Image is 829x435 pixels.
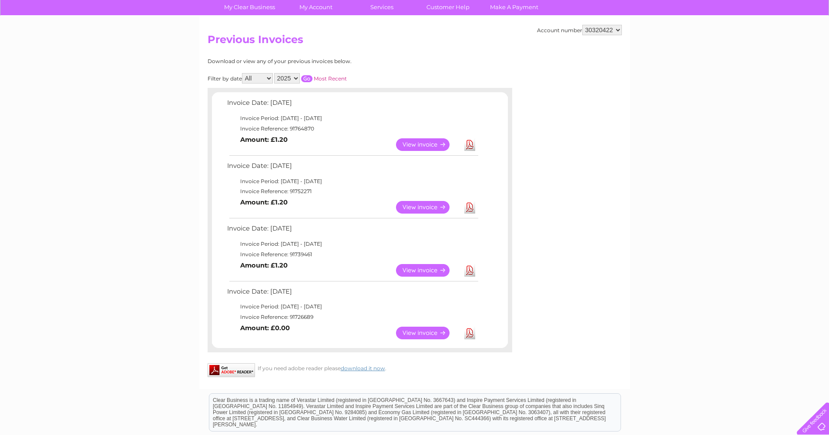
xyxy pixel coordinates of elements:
[240,324,290,332] b: Amount: £0.00
[464,327,475,339] a: Download
[208,73,436,84] div: Filter by date
[396,264,460,277] a: View
[396,138,460,151] a: View
[208,363,512,371] div: If you need adobe reader please .
[208,58,436,64] div: Download or view any of your previous invoices below.
[464,264,475,277] a: Download
[753,37,766,43] a: Blog
[314,75,347,82] a: Most Recent
[240,136,288,144] b: Amount: £1.20
[396,327,460,339] a: View
[225,113,480,124] td: Invoice Period: [DATE] - [DATE]
[396,201,460,214] a: View
[771,37,792,43] a: Contact
[800,37,821,43] a: Log out
[209,5,621,42] div: Clear Business is a trading name of Verastar Limited (registered in [GEOGRAPHIC_DATA] No. 3667643...
[240,198,288,206] b: Amount: £1.20
[225,286,480,302] td: Invoice Date: [DATE]
[225,186,480,197] td: Invoice Reference: 91752271
[225,176,480,187] td: Invoice Period: [DATE] - [DATE]
[225,124,480,134] td: Invoice Reference: 91764870
[208,33,622,50] h2: Previous Invoices
[341,365,385,371] a: download it now
[665,4,725,15] a: 0333 014 3131
[225,239,480,249] td: Invoice Period: [DATE] - [DATE]
[29,23,74,49] img: logo.png
[464,201,475,214] a: Download
[676,37,692,43] a: Water
[225,249,480,260] td: Invoice Reference: 91739461
[225,97,480,113] td: Invoice Date: [DATE]
[225,312,480,322] td: Invoice Reference: 91726689
[225,223,480,239] td: Invoice Date: [DATE]
[225,301,480,312] td: Invoice Period: [DATE] - [DATE]
[240,261,288,269] b: Amount: £1.20
[698,37,717,43] a: Energy
[225,160,480,176] td: Invoice Date: [DATE]
[464,138,475,151] a: Download
[537,25,622,35] div: Account number
[722,37,748,43] a: Telecoms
